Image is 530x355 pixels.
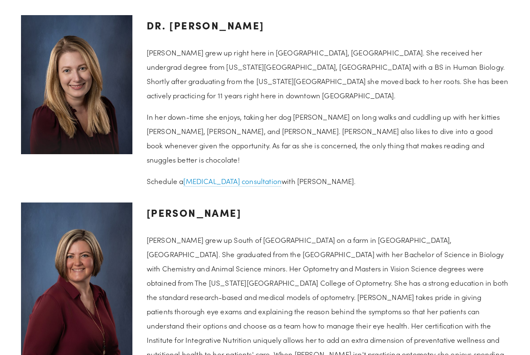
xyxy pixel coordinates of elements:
[147,45,509,103] p: [PERSON_NAME] grew up right here in [GEOGRAPHIC_DATA], [GEOGRAPHIC_DATA]. She received her underg...
[147,174,509,188] p: Schedule a with [PERSON_NAME].
[147,202,509,223] h3: [PERSON_NAME]
[183,176,282,187] a: [MEDICAL_DATA] consultation
[147,15,509,35] h3: Dr. [PERSON_NAME]
[147,110,509,167] p: In her down-time she enjoys, taking her dog [PERSON_NAME] on long walks and cuddling up with her ...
